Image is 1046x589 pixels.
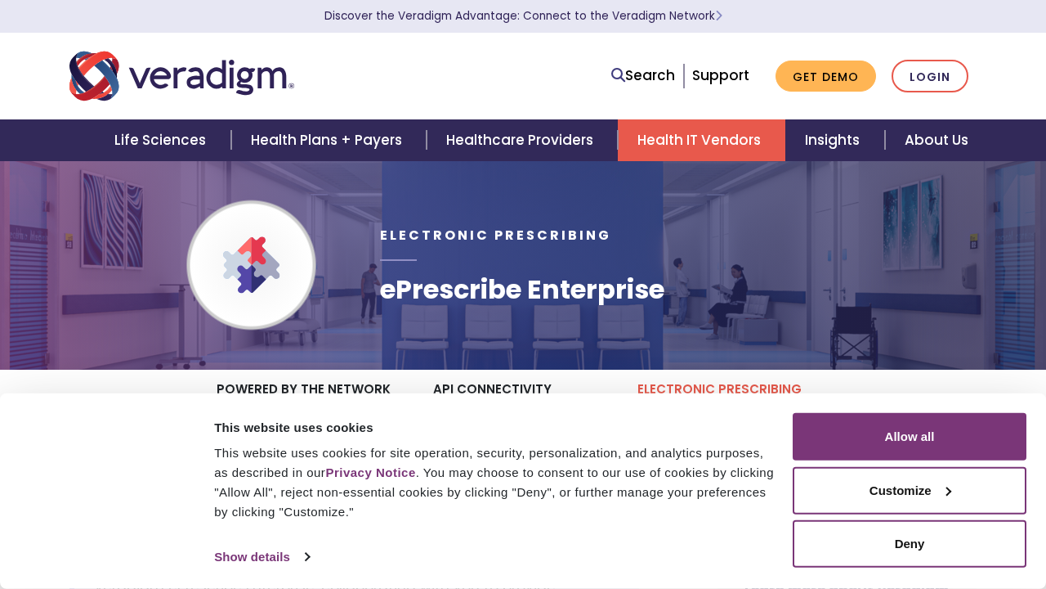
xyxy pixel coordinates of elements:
a: Healthcare Providers [427,119,618,161]
button: Allow all [793,413,1026,461]
a: Login [892,60,968,93]
div: This website uses cookies [214,417,774,437]
a: Health Plans + Payers [231,119,427,161]
a: Discover the Veradigm Advantage: Connect to the Veradigm NetworkLearn More [324,8,722,24]
a: Health IT Vendors [618,119,785,161]
a: Get Demo [776,61,876,92]
a: Support [692,65,749,85]
a: Show details [214,545,309,569]
div: This website uses cookies for site operation, security, personalization, and analytics purposes, ... [214,443,774,522]
span: Electronic Prescribing [380,226,611,245]
a: Privacy Notice [325,465,415,479]
button: Deny [793,520,1026,568]
a: Life Sciences [95,119,230,161]
img: Veradigm logo [69,49,294,103]
span: Learn More [715,8,722,24]
button: Customize [793,466,1026,514]
a: Search [611,65,675,87]
a: Insights [785,119,884,161]
h1: ePrescribe Enterprise [380,274,664,305]
a: About Us [885,119,988,161]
